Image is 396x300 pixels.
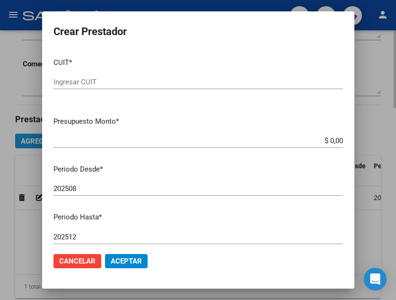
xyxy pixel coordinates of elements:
p: CUIT [53,57,343,68]
p: Presupuesto Monto [53,116,343,127]
p: Periodo Hasta [53,212,343,223]
span: Cancelar [59,257,96,265]
h2: Crear Prestador [53,23,343,41]
button: Aceptar [105,254,148,268]
button: Cancelar [53,254,101,268]
div: Open Intercom Messenger [364,268,387,291]
p: Periodo Desde [53,164,343,175]
span: Aceptar [111,257,142,265]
